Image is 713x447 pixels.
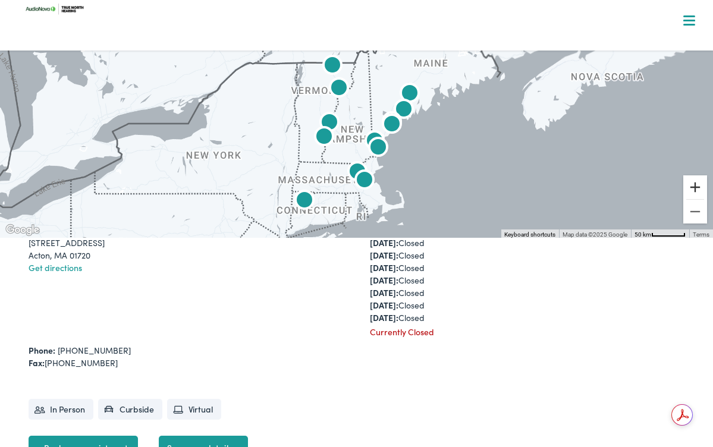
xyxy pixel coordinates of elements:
div: [PHONE_NUMBER] [29,357,684,369]
div: True North Hearing by AudioNova [315,109,344,138]
div: AudioNova [318,52,347,81]
strong: [DATE]: [370,311,398,323]
a: Get directions [29,262,82,273]
button: Zoom out [683,200,707,223]
div: AudioNova [343,159,372,187]
a: What We Offer [23,48,699,73]
div: AudioNova [360,128,389,156]
div: True North Hearing by AudioNova [395,80,424,109]
strong: [DATE]: [370,237,398,248]
button: Keyboard shortcuts [504,231,555,239]
strong: Fax: [29,357,45,369]
strong: [DATE]: [370,287,398,298]
button: Zoom in [683,175,707,199]
a: [PHONE_NUMBER] [58,344,131,356]
div: AudioNova [310,124,338,152]
div: AudioNova [378,109,406,137]
img: Google [3,222,42,238]
div: [STREET_ADDRESS] [29,237,343,249]
strong: [DATE]: [370,274,398,286]
strong: Phone: [29,344,55,356]
strong: [DATE]: [370,262,398,273]
div: Acton, MA 01720 [29,249,343,262]
span: 50 km [635,231,651,238]
div: AudioNova [378,111,406,140]
li: Curbside [98,399,162,420]
a: Terms (opens in new tab) [693,231,709,238]
div: AudioNova [290,187,319,216]
div: AudioNova [325,75,353,103]
button: Map Scale: 50 km per 54 pixels [631,229,689,238]
strong: [DATE]: [370,249,398,261]
strong: [DATE]: [370,299,398,311]
div: Closed Closed Closed Closed Closed Closed Closed [370,237,684,324]
div: Currently Closed [370,326,684,338]
li: In Person [29,399,93,420]
a: Open this area in Google Maps (opens a new window) [3,222,42,238]
li: Virtual [167,399,221,420]
span: Map data ©2025 Google [563,231,627,238]
div: AudioNova [364,134,392,163]
div: AudioNova [390,96,418,125]
div: AudioNova [350,167,379,196]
